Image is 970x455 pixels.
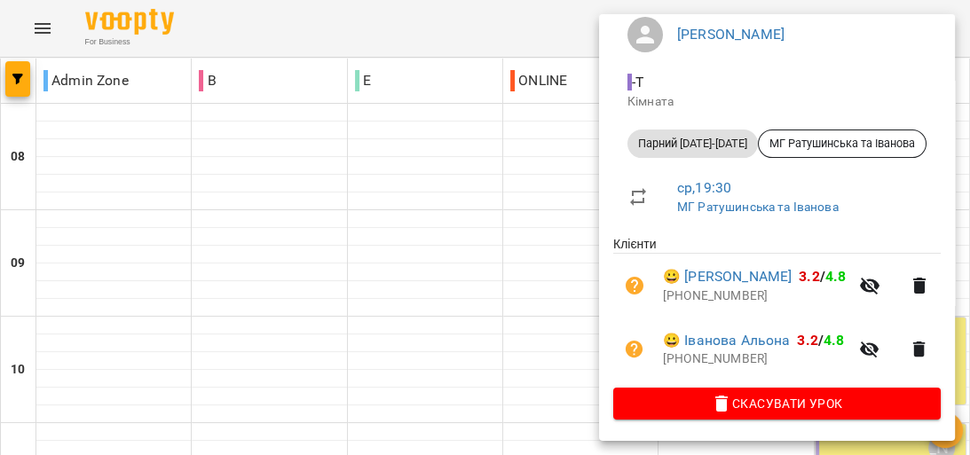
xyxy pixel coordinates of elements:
[825,268,846,285] span: 4.8
[613,328,656,371] button: Візит ще не сплачено. Додати оплату?
[613,264,656,307] button: Візит ще не сплачено. Додати оплату?
[663,266,792,287] a: 😀 [PERSON_NAME]
[799,268,846,285] b: /
[677,200,839,214] a: МГ Ратушинська та Іванова
[797,332,844,349] b: /
[797,332,817,349] span: 3.2
[758,129,927,158] div: МГ Ратушинська та Іванова
[663,287,848,305] p: [PHONE_NUMBER]
[627,74,647,90] span: - T
[799,268,819,285] span: 3.2
[759,136,926,152] span: МГ Ратушинська та Іванова
[627,93,927,111] p: Кімната
[663,330,790,351] a: 😀 Іванова Альона
[613,235,941,387] ul: Клієнти
[613,388,941,420] button: Скасувати Урок
[627,136,758,152] span: Парний [DATE]-[DATE]
[677,26,785,43] a: [PERSON_NAME]
[627,393,927,414] span: Скасувати Урок
[824,332,844,349] span: 4.8
[663,350,848,368] p: [PHONE_NUMBER]
[677,179,731,196] a: ср , 19:30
